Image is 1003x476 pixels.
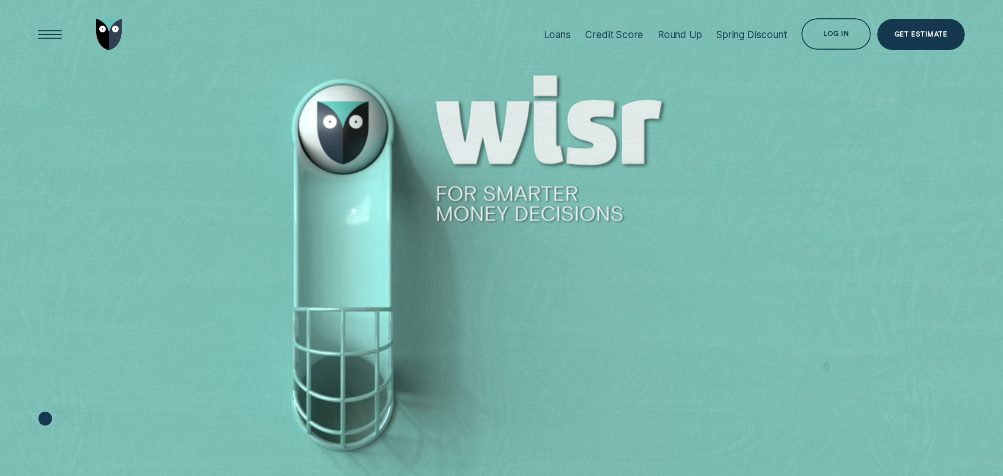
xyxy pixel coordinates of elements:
[877,19,965,50] a: Get Estimate
[96,19,122,50] img: Wisr
[544,29,571,41] div: Loans
[801,18,871,50] button: Log in
[716,29,787,41] div: Spring Discount
[585,29,643,41] div: Credit Score
[34,19,66,50] button: Open Menu
[658,29,702,41] div: Round Up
